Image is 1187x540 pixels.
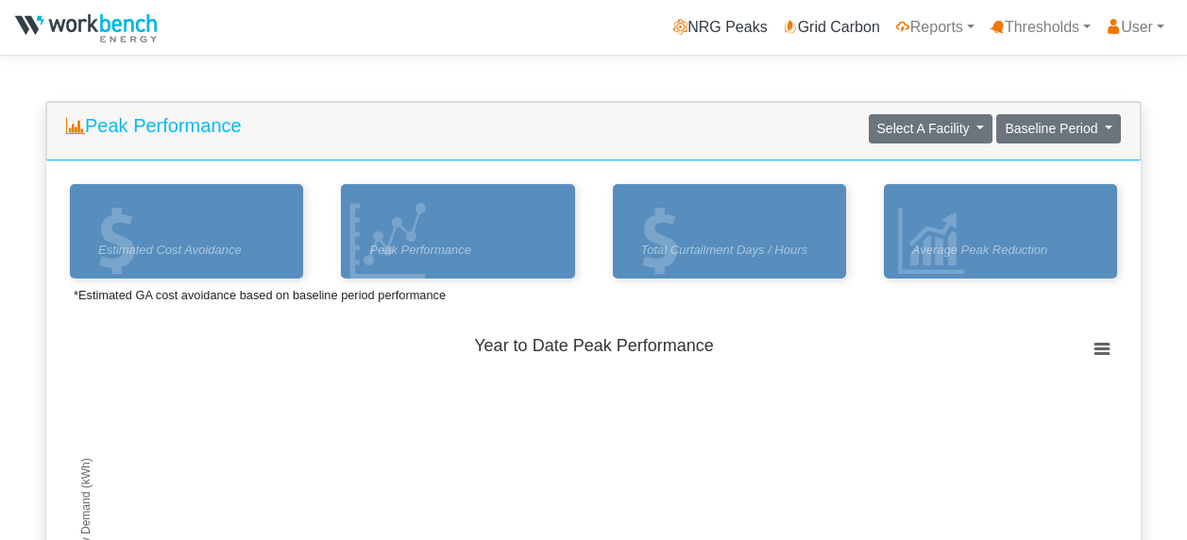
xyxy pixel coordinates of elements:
[877,121,970,136] span: Select A Facility
[912,241,1103,260] span: Average Peak Reduction
[98,241,289,260] span: Estimated Cost Avoidance
[641,241,832,260] span: Total Curtailment Days / Hours
[996,114,1121,143] button: Baseline Period
[775,8,888,46] a: Grid Carbon
[888,8,982,46] a: Reports
[982,8,1098,46] a: Thresholds
[66,114,242,137] h5: Peak Performance
[15,14,157,42] img: NRGPeaks.png
[74,288,446,302] small: *Estimated GA cost avoidance based on baseline period performance
[665,8,774,46] a: NRG Peaks
[474,336,713,355] tspan: Year to Date Peak Performance
[1098,8,1172,46] a: User
[1005,121,1097,136] span: Baseline Period
[869,114,993,143] button: Select A Facility
[369,241,560,260] span: Peak Performance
